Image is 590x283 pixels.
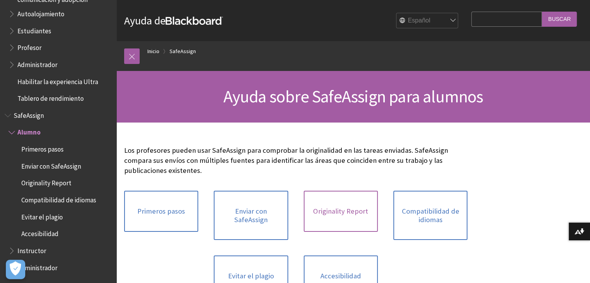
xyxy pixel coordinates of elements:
a: Inicio [147,47,159,56]
span: SafeAssign [14,109,44,119]
span: Enviar con SafeAssign [21,160,81,170]
span: Accesibilidad [21,228,59,238]
select: Site Language Selector [396,13,459,29]
a: SafeAssign [170,47,196,56]
a: Enviar con SafeAssign [214,191,288,240]
span: Habilitar la experiencia Ultra [17,75,98,86]
span: Ayuda sobre SafeAssign para alumnos [223,86,483,107]
a: Primeros pasos [124,191,198,232]
nav: Book outline for Blackboard SafeAssign [5,109,112,274]
a: Originality Report [304,191,378,232]
span: Administrador [17,261,57,272]
span: Instructor [17,244,46,255]
a: Ayuda deBlackboard [124,14,223,28]
span: Evitar el plagio [21,211,63,221]
span: Compatibilidad de idiomas [21,193,96,204]
a: Compatibilidad de idiomas [393,191,467,240]
input: Buscar [542,12,577,27]
p: Los profesores pueden usar SafeAssign para comprobar la originalidad en las tareas enviadas. Safe... [124,145,467,176]
span: Administrador [17,58,57,69]
span: Originality Report [21,177,71,187]
span: Alumno [17,126,41,136]
button: Abrir preferencias [6,260,25,279]
strong: Blackboard [166,17,223,25]
span: Primeros pasos [21,143,64,153]
span: Autoalojamiento [17,7,64,18]
span: Estudiantes [17,24,51,35]
span: Tablero de rendimiento [17,92,84,102]
span: Profesor [17,41,42,52]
